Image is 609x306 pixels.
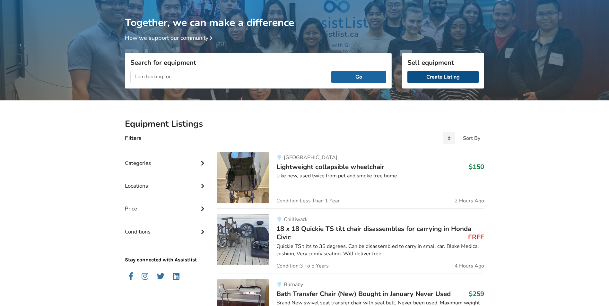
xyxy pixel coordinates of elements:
[331,71,386,83] button: Go
[284,281,303,288] span: Burnaby
[407,58,479,67] h3: Sell equipment
[469,163,484,171] h3: $150
[284,154,337,161] span: [GEOGRAPHIC_DATA]
[125,34,215,42] a: How we support our community
[217,152,269,203] img: mobility-lightweight collapsible wheelchair
[125,192,207,215] div: Price
[125,118,484,130] h2: Equipment Listings
[455,198,484,203] span: 2 Hours Ago
[217,208,484,274] a: mobility-18 x 18 quickie ts tilt chair disassembles for carrying in honda civicChilliwack18 x 18 ...
[130,71,326,83] input: I am looking for...
[469,290,484,298] h3: $259
[276,243,484,258] div: Quickie TS tilts to 35 degrees. Can be disassembled to carry in small car. Blake Medical cushion,...
[276,162,384,171] span: Lightweight collapsible wheelchair
[217,152,484,208] a: mobility-lightweight collapsible wheelchair[GEOGRAPHIC_DATA]Lightweight collapsible wheelchair$15...
[125,170,207,192] div: Locations
[276,263,329,268] span: Condition: 3 To 5 Years
[276,224,471,242] span: 18 x 18 Quickie TS tilt chair disassembles for carrying in Honda Civic
[455,263,484,268] span: 4 Hours Ago
[217,214,269,265] img: mobility-18 x 18 quickie ts tilt chair disassembles for carrying in honda civic
[276,289,451,298] span: Bath Transfer Chair (New) Bought in January Never Used
[284,216,308,223] span: Chilliwack
[407,71,479,83] a: Create Listing
[125,134,141,142] h4: Filters
[276,198,340,203] span: Condition: Less Than 1 Year
[130,58,386,67] h3: Search for equipment
[463,136,480,141] div: Sort By
[125,216,207,238] div: Conditions
[468,233,484,241] h3: FREE
[125,147,207,170] div: Categories
[276,172,484,180] div: Like new, used twice from pet and smoke free home
[125,238,207,264] p: Stay connected with Assistlist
